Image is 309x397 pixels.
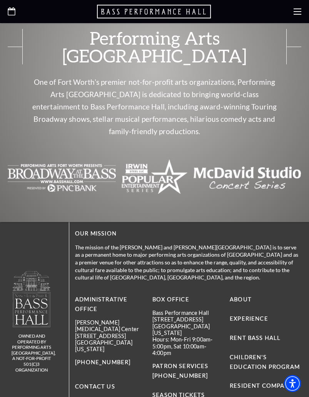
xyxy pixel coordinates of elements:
p: [STREET_ADDRESS] [152,316,224,323]
a: The image is completely blank with no visible content. - open in a new tab [122,172,187,181]
img: owned and operated by Performing Arts Fort Worth, A NOT-FOR-PROFIT 501(C)3 ORGANIZATION [12,271,51,327]
img: Text logo for "McDavid Studio Concert Series" in a clean, modern font. [193,158,301,198]
a: Text logo for "McDavid Studio Concert Series" in a clean, modern font. - open in a new tab [193,172,301,181]
a: Children's Education Program [230,354,300,370]
p: Bass Performance Hall [152,310,224,316]
p: [STREET_ADDRESS] [75,333,147,339]
p: One of Fort Worth’s premier not-for-profit arts organizations, Performing Arts [GEOGRAPHIC_DATA] ... [30,76,280,138]
p: [PERSON_NAME][MEDICAL_DATA] Center [75,319,147,333]
a: The image is blank or empty. - open in a new tab [8,172,116,181]
p: BOX OFFICE [152,295,224,304]
p: Administrative Office [75,295,147,314]
p: OUR MISSION [75,229,301,239]
p: [GEOGRAPHIC_DATA][US_STATE] [75,339,147,353]
img: The image is completely blank with no visible content. [122,157,187,198]
p: PATRON SERVICES [PHONE_NUMBER] [152,362,224,381]
img: The image is blank or empty. [8,158,116,198]
a: Rent Bass Hall [230,335,281,341]
div: Accessibility Menu [284,375,301,392]
a: Experience [230,315,268,322]
a: Open this option [8,7,15,16]
p: owned and operated by Performing Arts [GEOGRAPHIC_DATA], A NOT-FOR-PROFIT 501(C)3 ORGANIZATION [12,333,52,373]
p: Hours: Mon-Fri 9:00am-5:00pm, Sat 10:00am-4:00pm [152,336,224,356]
a: Contact Us [75,383,115,390]
a: Resident Companies [230,382,299,389]
a: Open this option [97,4,212,19]
p: [GEOGRAPHIC_DATA][US_STATE] [152,323,224,336]
span: Performing Arts [GEOGRAPHIC_DATA] [22,29,287,65]
p: The mission of the [PERSON_NAME] and [PERSON_NAME][GEOGRAPHIC_DATA] is to serve as a permanent ho... [75,244,301,281]
a: About [230,296,252,303]
p: [PHONE_NUMBER] [75,358,147,367]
